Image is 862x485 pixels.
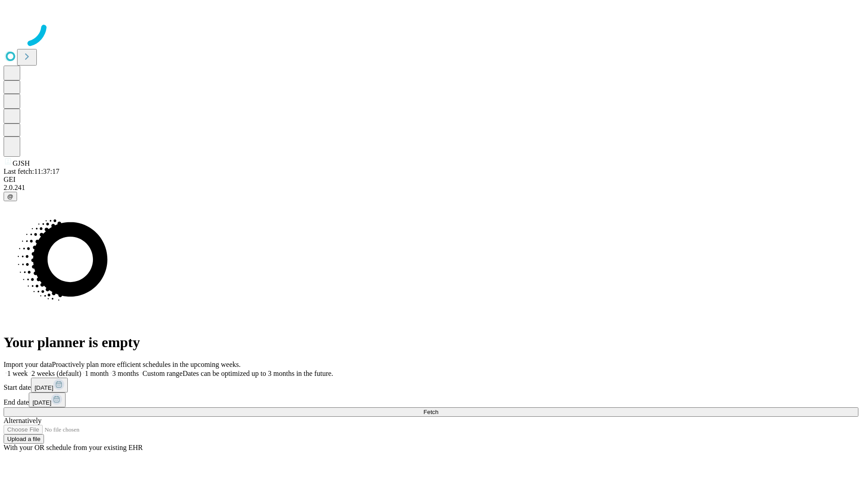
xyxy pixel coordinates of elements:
[112,370,139,377] span: 3 months
[7,193,13,200] span: @
[52,361,241,368] span: Proactively plan more efficient schedules in the upcoming weeks.
[4,184,858,192] div: 2.0.241
[32,399,51,406] span: [DATE]
[4,417,41,424] span: Alternatively
[4,407,858,417] button: Fetch
[4,444,143,451] span: With your OR schedule from your existing EHR
[423,409,438,415] span: Fetch
[4,361,52,368] span: Import your data
[29,392,66,407] button: [DATE]
[4,378,858,392] div: Start date
[31,378,68,392] button: [DATE]
[85,370,109,377] span: 1 month
[4,168,59,175] span: Last fetch: 11:37:17
[35,384,53,391] span: [DATE]
[4,334,858,351] h1: Your planner is empty
[31,370,81,377] span: 2 weeks (default)
[7,370,28,377] span: 1 week
[183,370,333,377] span: Dates can be optimized up to 3 months in the future.
[4,192,17,201] button: @
[13,159,30,167] span: GJSH
[4,434,44,444] button: Upload a file
[4,392,858,407] div: End date
[4,176,858,184] div: GEI
[142,370,182,377] span: Custom range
